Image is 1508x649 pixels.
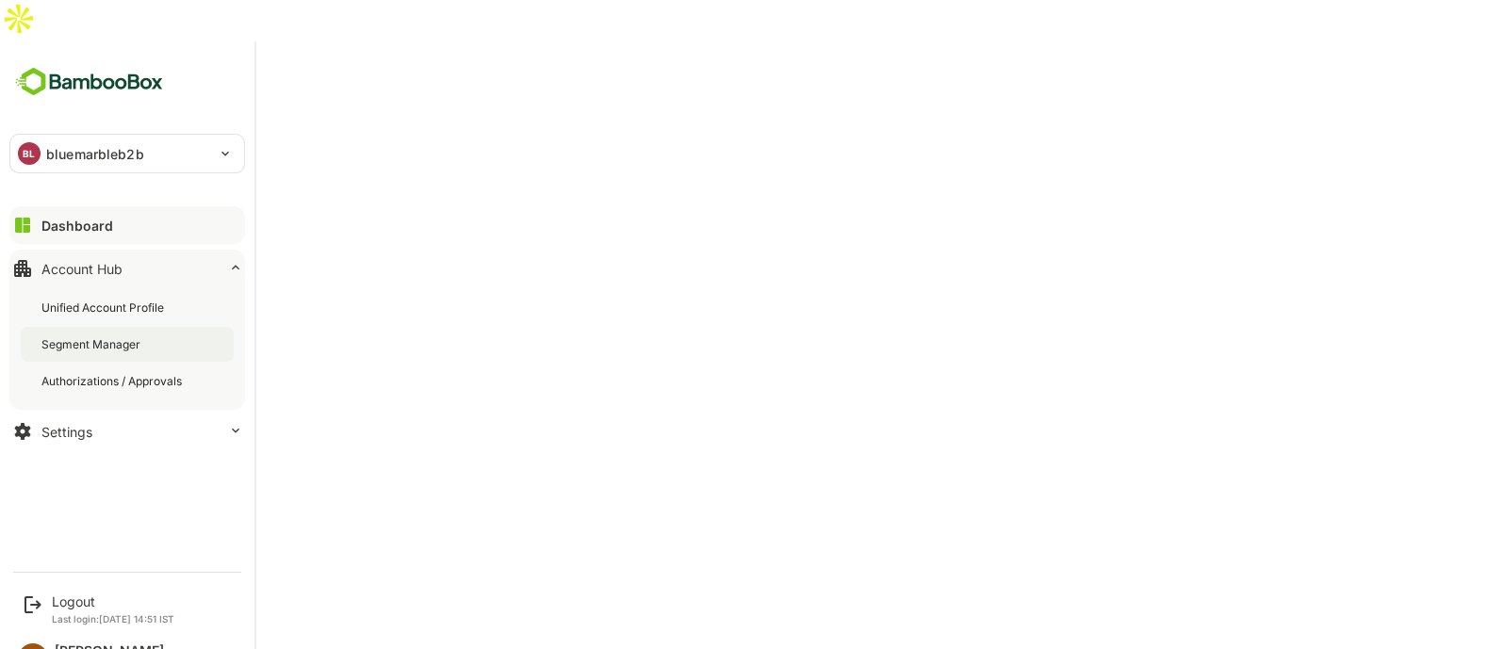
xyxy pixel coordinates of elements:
button: Account Hub [9,250,245,287]
button: Settings [9,413,245,450]
div: Settings [41,424,92,440]
div: BLbluemarbleb2b [10,135,244,172]
div: Account Hub [41,261,123,277]
div: Logout [52,593,174,609]
button: Dashboard [9,206,245,244]
p: bluemarbleb2b [46,144,144,164]
div: BL [18,142,41,165]
div: Segment Manager [41,336,144,352]
div: Authorizations / Approvals [41,373,186,389]
img: BambooboxFullLogoMark.5f36c76dfaba33ec1ec1367b70bb1252.svg [9,64,169,100]
p: Last login: [DATE] 14:51 IST [52,613,174,625]
div: Unified Account Profile [41,300,168,316]
div: Dashboard [41,218,113,234]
